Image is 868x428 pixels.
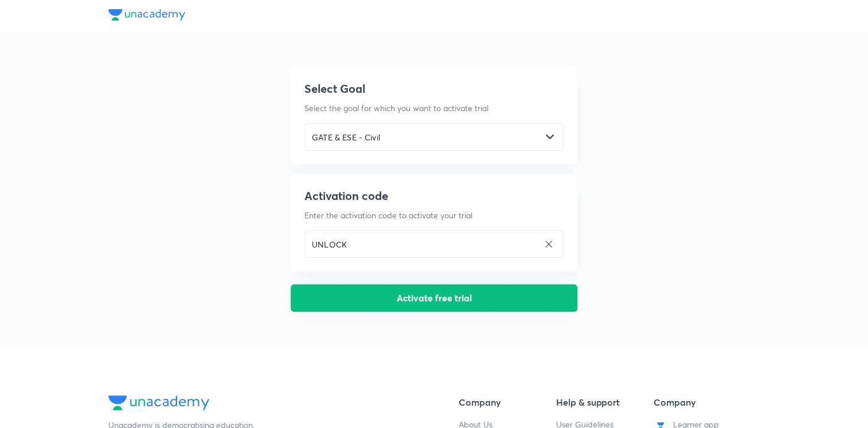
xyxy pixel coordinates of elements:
h5: Select Goal [304,80,564,97]
input: Select goal [305,125,541,149]
h5: Activation code [304,187,564,205]
h5: Company [654,395,742,409]
a: Unacademy [108,9,185,23]
p: Enter the activation code to activate your trial [304,209,564,221]
h5: Help & support [556,395,644,409]
img: Unacademy [108,9,185,21]
h5: Company [459,395,547,409]
p: Select the goal for which you want to activate trial [304,102,564,114]
img: Unacademy Logo [108,395,209,410]
img: - [546,133,554,141]
input: Enter activation code [305,233,539,256]
button: Activate free trial [291,284,577,312]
